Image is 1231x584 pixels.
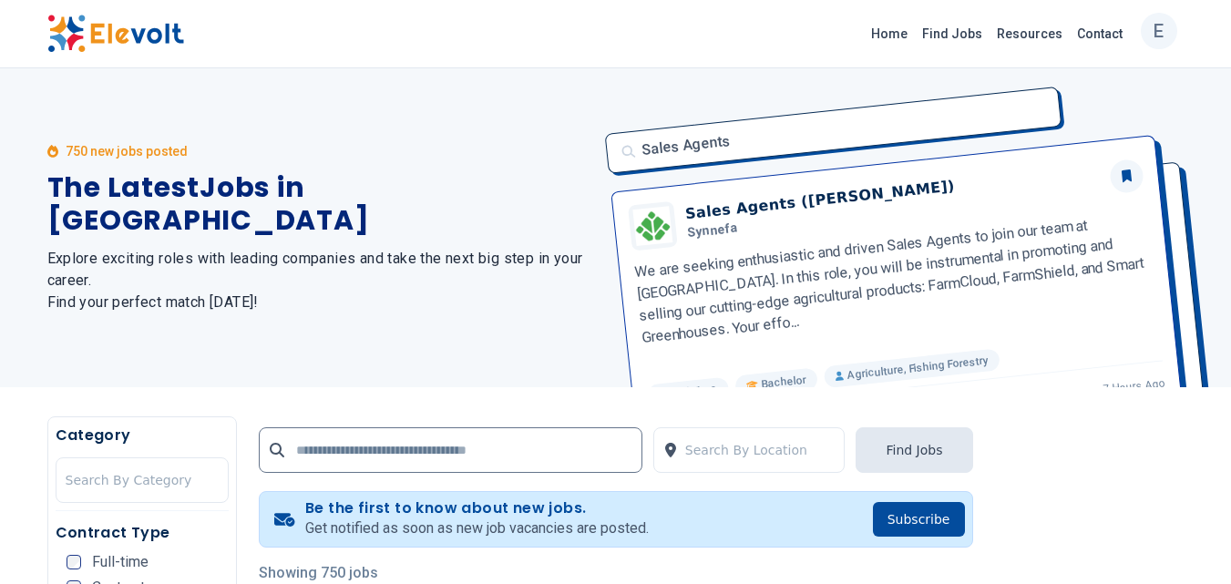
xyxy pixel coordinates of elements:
button: Subscribe [873,502,965,537]
h2: Explore exciting roles with leading companies and take the next big step in your career. Find you... [47,248,594,313]
a: Home [864,19,915,48]
h1: The Latest Jobs in [GEOGRAPHIC_DATA] [47,171,594,237]
span: Full-time [92,555,149,569]
p: Get notified as soon as new job vacancies are posted. [305,517,649,539]
h5: Category [56,425,229,446]
a: Contact [1070,19,1130,48]
a: Resources [990,19,1070,48]
input: Full-time [67,555,81,569]
button: Find Jobs [856,427,972,473]
p: E [1154,8,1164,54]
button: E [1141,13,1177,49]
h4: Be the first to know about new jobs. [305,499,649,517]
a: Find Jobs [915,19,990,48]
p: 750 new jobs posted [66,142,188,160]
img: Elevolt [47,15,184,53]
p: Showing 750 jobs [259,562,973,584]
h5: Contract Type [56,522,229,544]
